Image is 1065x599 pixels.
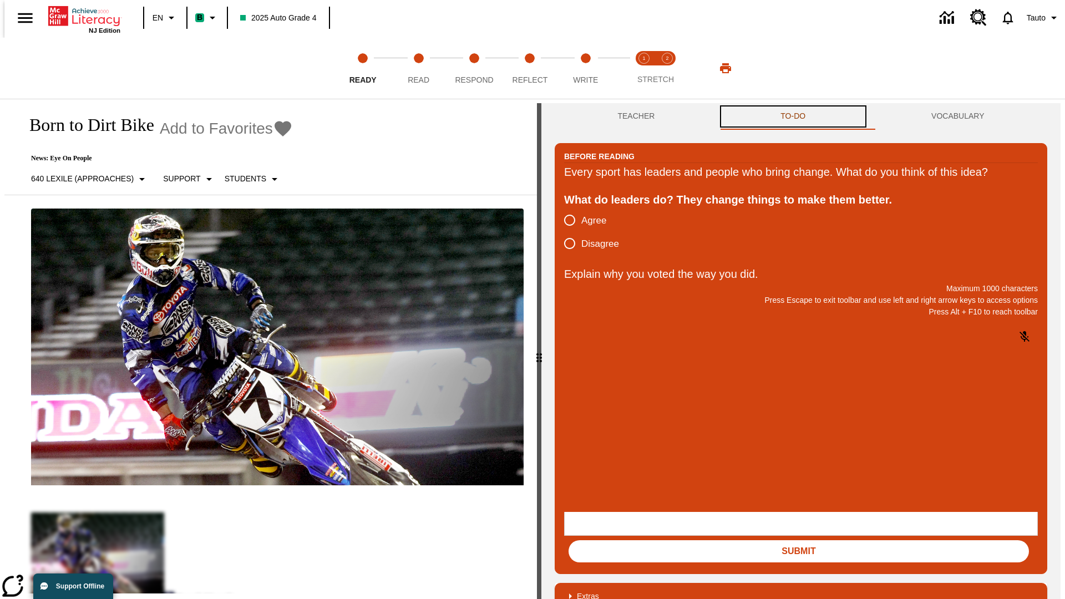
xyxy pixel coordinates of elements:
p: Press Escape to exit toolbar and use left and right arrow keys to access options [564,295,1038,306]
span: Write [573,75,598,84]
button: Stretch Respond step 2 of 2 [651,38,683,99]
span: Read [408,75,429,84]
a: Notifications [993,3,1022,32]
span: STRETCH [637,75,674,84]
div: What do leaders do? They change things to make them better. [564,191,1038,209]
button: Boost Class color is mint green. Change class color [191,8,224,28]
p: Press Alt + F10 to reach toolbar [564,306,1038,318]
a: Data Center [933,3,963,33]
text: 2 [666,55,668,61]
div: Every sport has leaders and people who bring change. What do you think of this idea? [564,163,1038,181]
button: Read step 2 of 5 [386,38,450,99]
button: Click to activate and allow voice recognition [1011,323,1038,350]
span: Agree [581,214,606,228]
div: reading [4,103,537,593]
button: Respond step 3 of 5 [442,38,506,99]
div: Instructional Panel Tabs [555,103,1047,130]
span: Reflect [513,75,548,84]
button: VOCABULARY [869,103,1047,130]
button: TO-DO [718,103,869,130]
span: Tauto [1027,12,1046,24]
button: Support Offline [33,573,113,599]
p: 640 Lexile (Approaches) [31,173,134,185]
span: Disagree [581,237,619,251]
button: Print [708,58,743,78]
span: Add to Favorites [160,120,273,138]
span: EN [153,12,163,24]
p: Explain why you voted the way you did. [564,265,1038,283]
button: Submit [569,540,1029,562]
div: poll [564,209,628,255]
button: Select Student [220,169,286,189]
button: Stretch Read step 1 of 2 [628,38,660,99]
button: Add to Favorites - Born to Dirt Bike [160,119,293,138]
button: Ready step 1 of 5 [331,38,395,99]
div: Home [48,4,120,34]
span: Ready [349,75,377,84]
p: News: Eye On People [18,154,293,163]
h1: Born to Dirt Bike [18,115,154,135]
button: Open side menu [9,2,42,34]
p: Students [225,173,266,185]
span: Respond [455,75,493,84]
span: Support Offline [56,582,104,590]
button: Teacher [555,103,718,130]
a: Resource Center, Will open in new tab [963,3,993,33]
body: Explain why you voted the way you did. Maximum 1000 characters Press Alt + F10 to reach toolbar P... [4,9,162,19]
div: Press Enter or Spacebar and then press right and left arrow keys to move the slider [537,103,541,599]
button: Select Lexile, 640 Lexile (Approaches) [27,169,153,189]
img: Motocross racer James Stewart flies through the air on his dirt bike. [31,209,524,486]
p: Maximum 1000 characters [564,283,1038,295]
button: Scaffolds, Support [159,169,220,189]
button: Write step 5 of 5 [554,38,618,99]
button: Language: EN, Select a language [148,8,183,28]
p: Support [163,173,200,185]
span: NJ Edition [89,27,120,34]
span: 2025 Auto Grade 4 [240,12,317,24]
button: Reflect step 4 of 5 [498,38,562,99]
h2: Before Reading [564,150,635,163]
button: Profile/Settings [1022,8,1065,28]
span: B [197,11,202,24]
text: 1 [642,55,645,61]
div: activity [541,103,1061,599]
